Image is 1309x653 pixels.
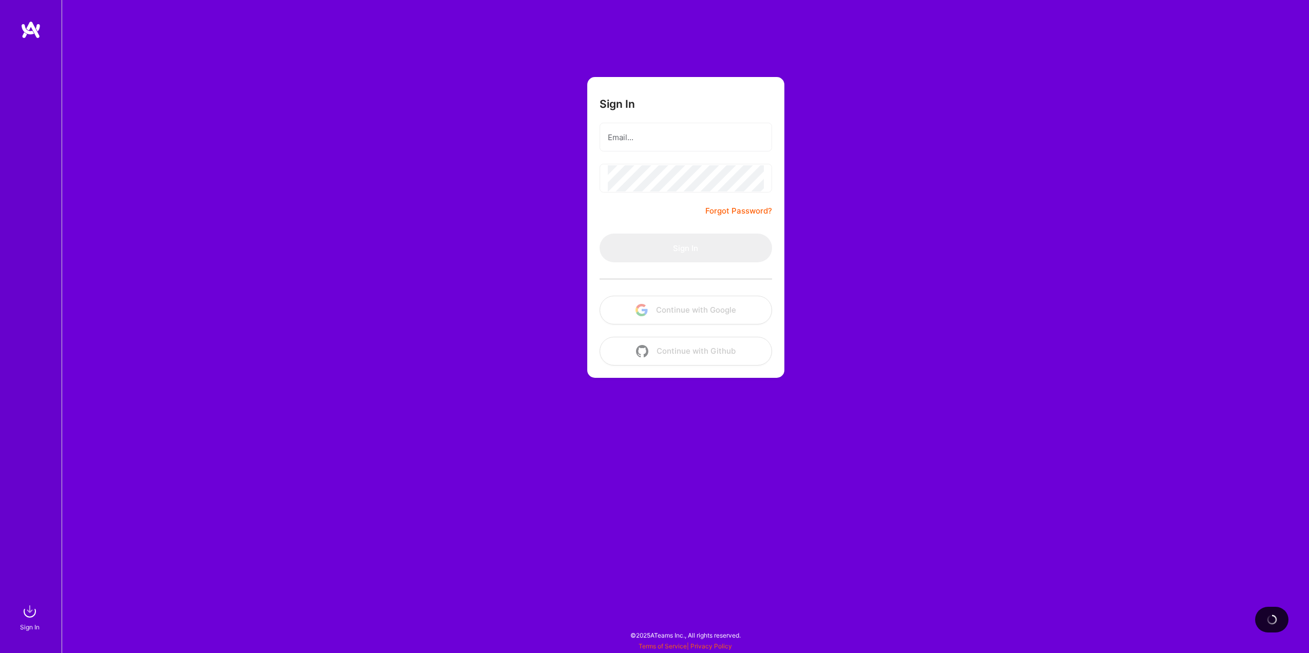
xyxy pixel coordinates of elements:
[639,642,732,650] span: |
[705,205,772,217] a: Forgot Password?
[600,98,635,110] h3: Sign In
[636,304,648,316] img: icon
[690,642,732,650] a: Privacy Policy
[636,345,648,357] img: icon
[639,642,687,650] a: Terms of Service
[22,601,40,632] a: sign inSign In
[1265,613,1278,626] img: loading
[600,337,772,366] button: Continue with Github
[20,622,40,632] div: Sign In
[62,622,1309,648] div: © 2025 ATeams Inc., All rights reserved.
[608,124,764,150] input: Email...
[600,296,772,324] button: Continue with Google
[21,21,41,39] img: logo
[20,601,40,622] img: sign in
[600,234,772,262] button: Sign In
